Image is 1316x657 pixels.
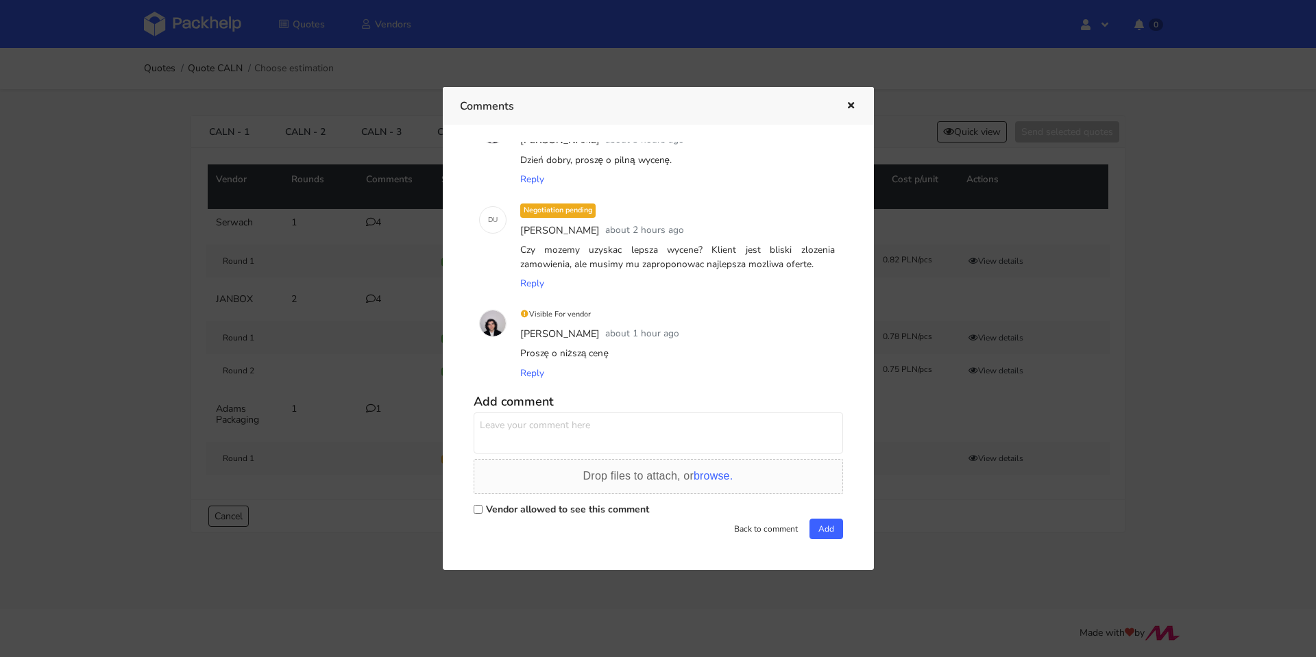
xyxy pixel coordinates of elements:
[480,310,506,336] img: EAIyIRU0dAq65ppaJAwWYtlGmUWQIa1qVSd.jpg
[520,277,544,290] span: Reply
[809,519,843,539] button: Add
[493,211,498,229] span: U
[517,221,602,241] div: [PERSON_NAME]
[583,470,733,482] span: Drop files to attach, or
[486,503,649,516] label: Vendor allowed to see this comment
[517,344,838,363] div: Proszę o niższą cenę
[520,367,544,380] span: Reply
[488,211,493,229] span: D
[517,151,838,170] div: Dzień dobry, proszę o pilną wycenę.
[694,470,733,482] span: browse.
[517,240,838,274] div: Czy mozemy uzyskac lepsza wycene? Klient jest bliski zlozenia zamowienia, ale musimy mu zapropono...
[725,519,807,539] button: Back to comment
[520,173,544,186] span: Reply
[520,309,592,319] small: Visible For vendor
[602,324,682,345] div: about 1 hour ago
[520,203,596,218] div: Negotiation pending
[602,221,687,241] div: about 2 hours ago
[474,394,843,410] h5: Add comment
[517,324,602,345] div: [PERSON_NAME]
[460,97,825,116] h3: Comments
